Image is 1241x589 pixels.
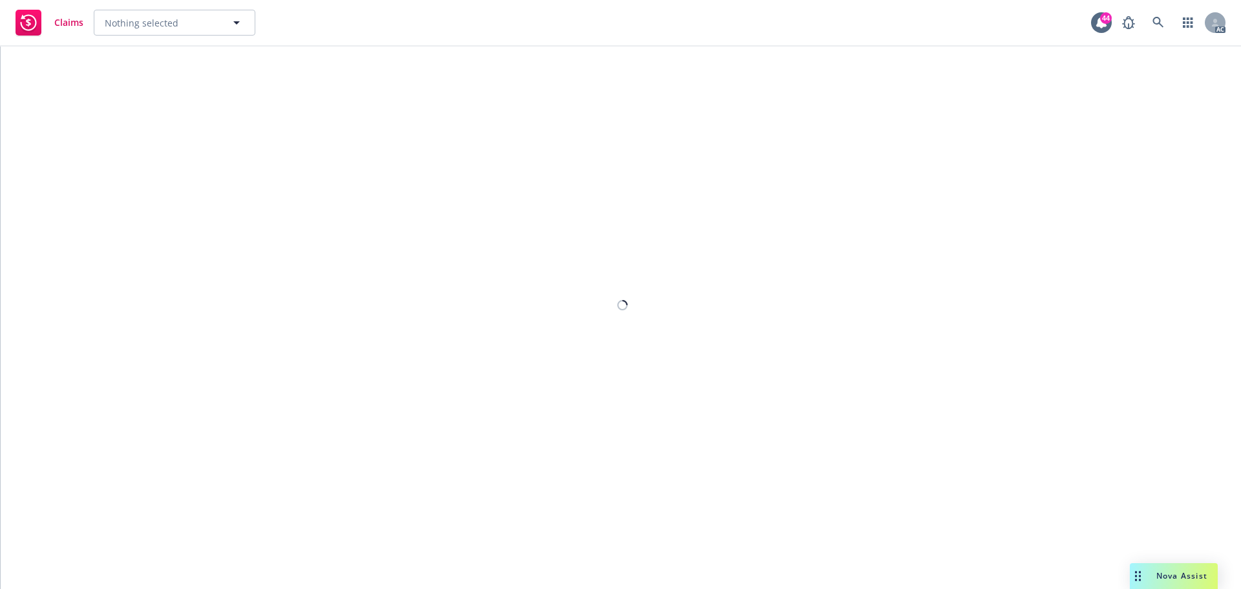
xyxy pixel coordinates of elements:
[1156,570,1207,581] span: Nova Assist
[54,17,83,28] span: Claims
[1100,12,1112,24] div: 44
[105,16,178,30] span: Nothing selected
[1145,10,1171,36] a: Search
[1175,10,1201,36] a: Switch app
[1130,563,1218,589] button: Nova Assist
[1130,563,1146,589] div: Drag to move
[94,10,255,36] button: Nothing selected
[1116,10,1141,36] a: Report a Bug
